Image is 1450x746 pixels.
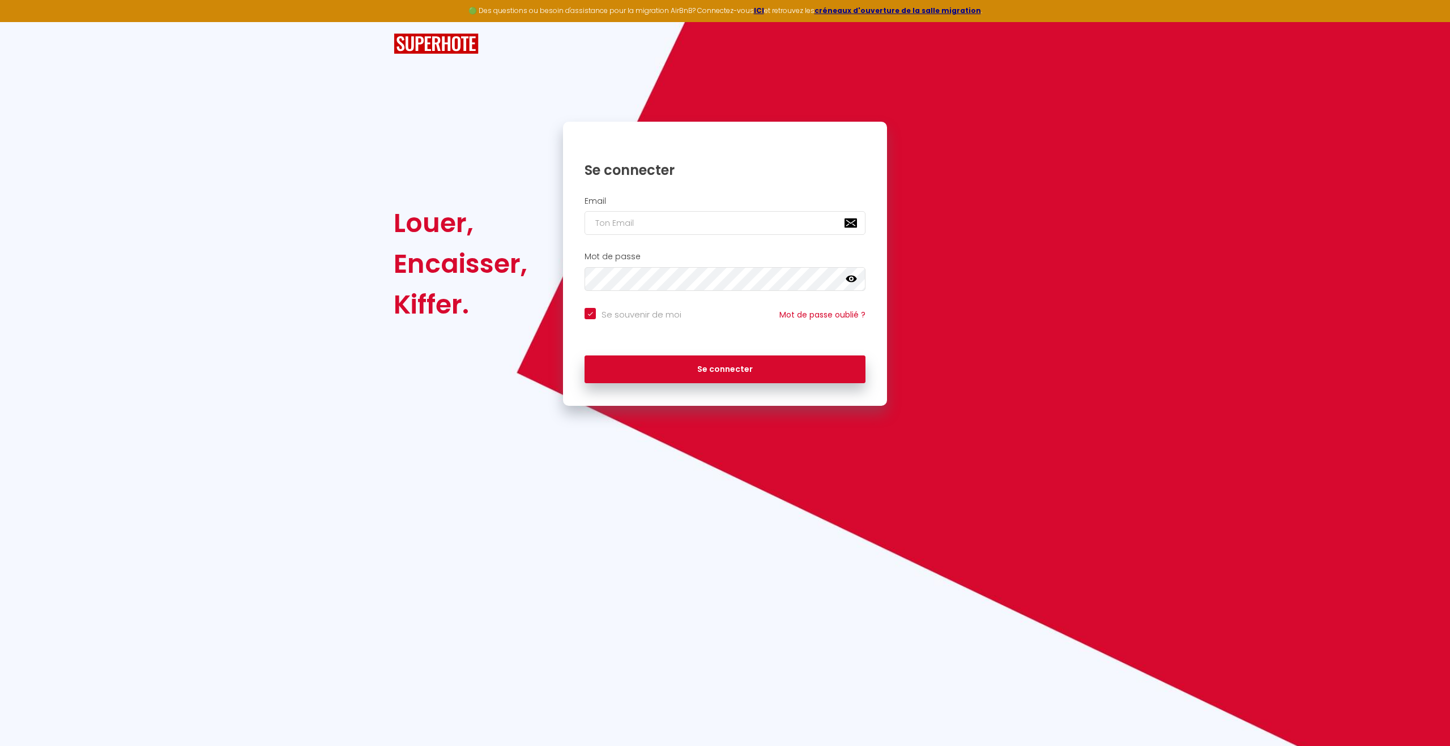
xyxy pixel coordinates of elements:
h2: Email [585,196,865,206]
button: Se connecter [585,355,865,384]
img: SuperHote logo [394,33,479,54]
div: Louer, [394,203,527,243]
h2: Mot de passe [585,252,865,261]
div: Encaisser, [394,243,527,284]
a: Mot de passe oublié ? [779,309,865,320]
input: Ton Email [585,211,865,235]
h1: Se connecter [585,161,865,179]
div: Kiffer. [394,284,527,325]
a: ICI [754,6,764,15]
a: créneaux d'ouverture de la salle migration [814,6,981,15]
